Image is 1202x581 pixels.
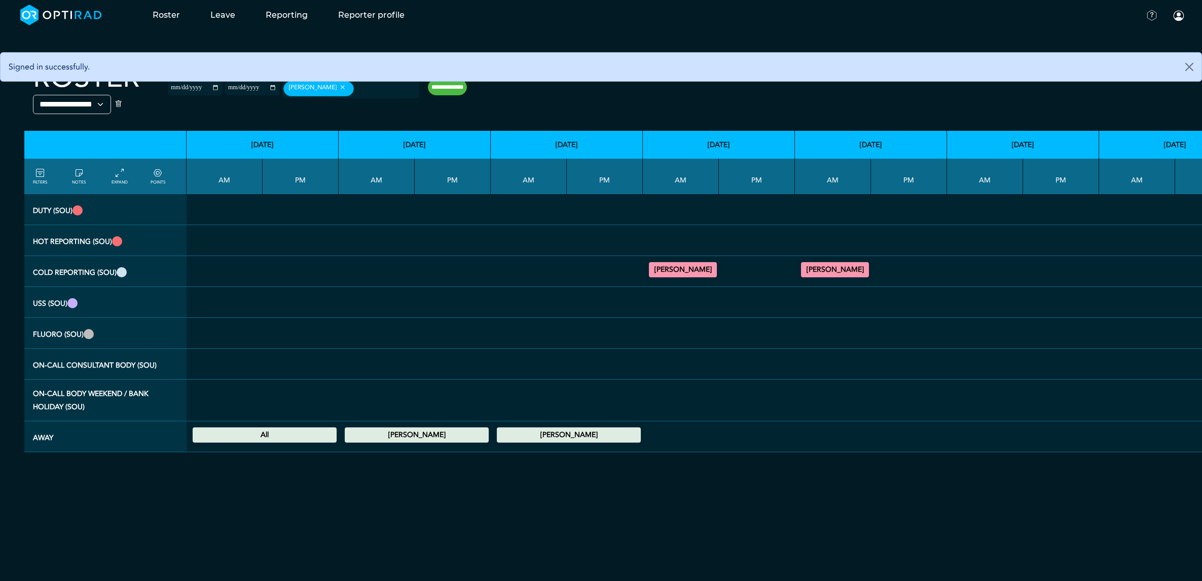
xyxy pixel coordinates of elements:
[650,264,715,276] summary: [PERSON_NAME]
[337,84,348,91] button: Remove item: '8f6c46f2-3453-42a8-890f-0d052f8d4a0f'
[649,262,717,277] div: General CT 09:30 - 12:30
[719,159,795,194] th: PM
[415,159,491,194] th: PM
[20,5,102,25] img: brand-opti-rad-logos-blue-and-white-d2f68631ba2948856bd03f2d395fb146ddc8fb01b4b6e9315ea85fa773367...
[24,287,187,318] th: USS (SOU)
[24,318,187,349] th: Fluoro (SOU)
[24,380,187,421] th: On-Call Body Weekend / Bank Holiday (SOU)
[345,427,489,443] div: Annual Leave 00:00 - 23:59
[24,256,187,287] th: Cold Reporting (SOU)
[871,159,947,194] th: PM
[187,159,263,194] th: AM
[193,427,337,443] div: National Holiday: Summer bank holiday 00:00 - 23:59
[643,131,795,159] th: [DATE]
[947,159,1023,194] th: AM
[151,167,165,186] a: collapse/expand expected points
[947,131,1099,159] th: [DATE]
[643,159,719,194] th: AM
[497,427,641,443] div: Annual Leave 00:00 - 23:59
[803,264,867,276] summary: [PERSON_NAME]
[187,131,339,159] th: [DATE]
[339,159,415,194] th: AM
[1023,159,1099,194] th: PM
[795,159,871,194] th: AM
[24,194,187,225] th: Duty (SOU)
[263,159,339,194] th: PM
[356,85,407,94] input: null
[346,429,487,441] summary: [PERSON_NAME]
[194,429,335,441] summary: All
[491,131,643,159] th: [DATE]
[339,131,491,159] th: [DATE]
[72,167,86,186] a: show/hide notes
[801,262,869,277] div: General CT 09:00 - 13:00
[283,81,354,96] div: [PERSON_NAME]
[24,421,187,452] th: Away
[498,429,639,441] summary: [PERSON_NAME]
[491,159,567,194] th: AM
[24,349,187,380] th: On-Call Consultant Body (SOU)
[24,225,187,256] th: Hot Reporting (SOU)
[795,131,947,159] th: [DATE]
[33,167,47,186] a: FILTERS
[567,159,643,194] th: PM
[112,167,128,186] a: collapse/expand entries
[1099,159,1175,194] th: AM
[1177,53,1201,81] button: Close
